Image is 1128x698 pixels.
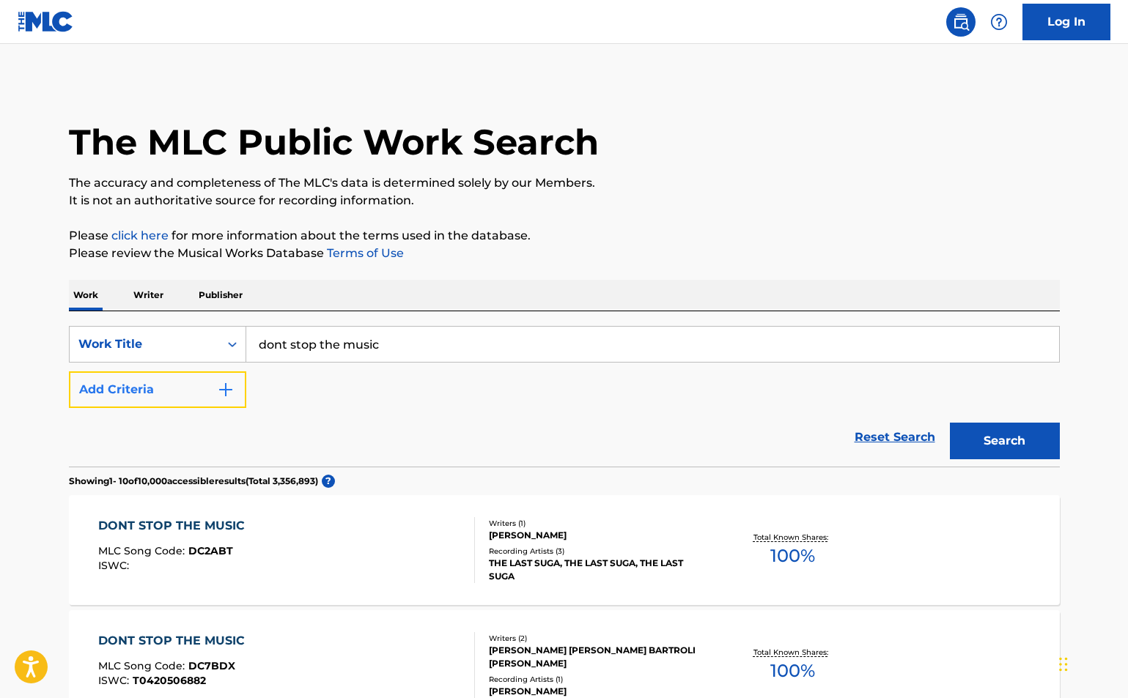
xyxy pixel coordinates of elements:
p: Publisher [194,280,247,311]
span: MLC Song Code : [98,659,188,672]
img: search [952,13,970,31]
button: Search [950,423,1060,459]
p: Showing 1 - 10 of 10,000 accessible results (Total 3,356,893 ) [69,475,318,488]
span: MLC Song Code : [98,544,188,557]
a: Reset Search [847,421,943,453]
h1: The MLC Public Work Search [69,120,599,164]
iframe: Chat Widget [1055,628,1128,698]
div: Recording Artists ( 1 ) [489,674,710,685]
div: Recording Artists ( 3 ) [489,546,710,557]
p: Please review the Musical Works Database [69,245,1060,262]
button: Add Criteria [69,371,246,408]
span: DC7BDX [188,659,235,672]
span: ? [322,475,335,488]
div: [PERSON_NAME] [489,685,710,698]
div: Help [984,7,1014,37]
div: Drag [1059,642,1068,686]
a: Log In [1022,4,1110,40]
p: The accuracy and completeness of The MLC's data is determined solely by our Members. [69,174,1060,192]
span: DC2ABT [188,544,233,557]
span: T0420506882 [133,674,206,687]
p: Total Known Shares: [753,647,832,658]
a: Terms of Use [324,246,404,260]
div: THE LAST SUGA, THE LAST SUGA, THE LAST SUGA [489,557,710,583]
form: Search Form [69,326,1060,467]
span: 100 % [770,658,815,684]
div: Writers ( 2 ) [489,633,710,644]
img: 9d2ae6d4665cec9f34b9.svg [217,381,235,398]
div: [PERSON_NAME] [PERSON_NAME] BARTROLI [PERSON_NAME] [489,644,710,670]
a: Public Search [946,7,976,37]
img: help [990,13,1008,31]
div: Writers ( 1 ) [489,518,710,529]
span: ISWC : [98,674,133,687]
a: click here [111,229,169,242]
span: 100 % [770,543,815,569]
p: Writer [129,280,168,311]
div: DONT STOP THE MUSIC [98,632,252,650]
img: MLC Logo [18,11,74,32]
div: [PERSON_NAME] [489,529,710,542]
p: Total Known Shares: [753,532,832,543]
div: DONT STOP THE MUSIC [98,517,252,535]
p: Please for more information about the terms used in the database. [69,227,1060,245]
a: DONT STOP THE MUSICMLC Song Code:DC2ABTISWC:Writers (1)[PERSON_NAME]Recording Artists (3)THE LAST... [69,495,1060,605]
div: Work Title [78,335,210,353]
p: It is not an authoritative source for recording information. [69,192,1060,209]
span: ISWC : [98,559,133,572]
p: Work [69,280,103,311]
